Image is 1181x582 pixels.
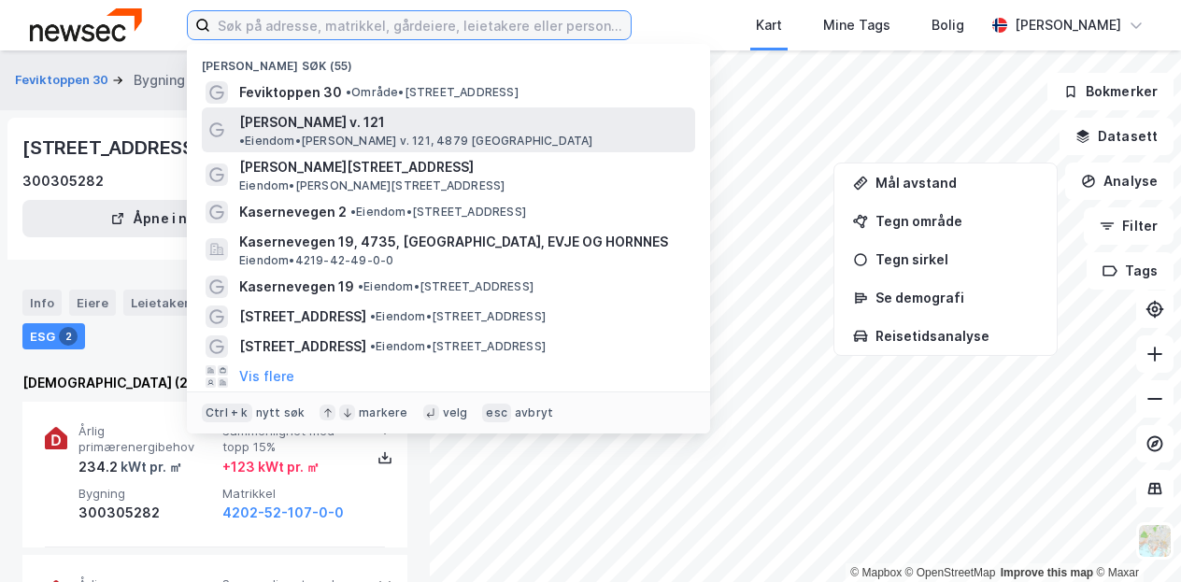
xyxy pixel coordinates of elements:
[222,456,320,478] div: + 123 kWt pr. ㎡
[350,205,526,220] span: Eiendom • [STREET_ADDRESS]
[1087,252,1174,290] button: Tags
[222,423,359,456] span: Sammenlignet med topp 15%
[932,14,964,36] div: Bolig
[905,566,996,579] a: OpenStreetMap
[239,201,347,223] span: Kasernevegen 2
[875,175,1038,191] div: Mål avstand
[22,170,104,192] div: 300305282
[1088,492,1181,582] iframe: Chat Widget
[78,502,215,524] div: 300305282
[1001,566,1093,579] a: Improve this map
[210,11,631,39] input: Søk på adresse, matrikkel, gårdeiere, leietakere eller personer
[850,566,902,579] a: Mapbox
[482,404,511,422] div: esc
[756,14,782,36] div: Kart
[30,8,142,41] img: newsec-logo.f6e21ccffca1b3a03d2d.png
[239,134,593,149] span: Eiendom • [PERSON_NAME] v. 121, 4879 [GEOGRAPHIC_DATA]
[239,253,393,268] span: Eiendom • 4219-42-49-0-0
[22,323,85,349] div: ESG
[256,405,306,420] div: nytt søk
[118,456,182,478] div: kWt pr. ㎡
[1015,14,1121,36] div: [PERSON_NAME]
[78,423,215,456] span: Årlig primærenergibehov
[222,502,344,524] button: 4202-52-107-0-0
[875,251,1038,267] div: Tegn sirkel
[370,339,546,354] span: Eiendom • [STREET_ADDRESS]
[78,486,215,502] span: Bygning
[1047,73,1174,110] button: Bokmerker
[187,44,710,78] div: [PERSON_NAME] søk (55)
[15,71,112,90] button: Feviktoppen 30
[515,405,553,420] div: avbryt
[346,85,519,100] span: Område • [STREET_ADDRESS]
[22,200,318,237] button: Åpne i ny fane
[239,134,245,148] span: •
[22,133,206,163] div: [STREET_ADDRESS]
[239,231,688,253] span: Kasernevegen 19, 4735, [GEOGRAPHIC_DATA], EVJE OG HORNNES
[875,328,1038,344] div: Reisetidsanalyse
[78,456,182,478] div: 234.2
[358,279,363,293] span: •
[1088,492,1181,582] div: Kontrollprogram for chat
[202,404,252,422] div: Ctrl + k
[22,290,62,316] div: Info
[358,279,534,294] span: Eiendom • [STREET_ADDRESS]
[239,305,366,328] span: [STREET_ADDRESS]
[1084,207,1174,245] button: Filter
[823,14,890,36] div: Mine Tags
[69,290,116,316] div: Eiere
[239,365,294,388] button: Vis flere
[1060,118,1174,155] button: Datasett
[370,309,376,323] span: •
[123,290,227,316] div: Leietakere
[22,372,407,394] div: [DEMOGRAPHIC_DATA] (2)
[239,111,385,134] span: [PERSON_NAME] v. 121
[346,85,351,99] span: •
[875,290,1038,305] div: Se demografi
[370,339,376,353] span: •
[875,213,1038,229] div: Tegn område
[239,276,354,298] span: Kasernevegen 19
[222,486,359,502] span: Matrikkel
[239,335,366,358] span: [STREET_ADDRESS]
[239,81,342,104] span: Feviktoppen 30
[370,309,546,324] span: Eiendom • [STREET_ADDRESS]
[359,405,407,420] div: markere
[239,156,688,178] span: [PERSON_NAME][STREET_ADDRESS]
[134,69,185,92] div: Bygning
[1065,163,1174,200] button: Analyse
[59,327,78,346] div: 2
[350,205,356,219] span: •
[239,178,505,193] span: Eiendom • [PERSON_NAME][STREET_ADDRESS]
[443,405,468,420] div: velg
